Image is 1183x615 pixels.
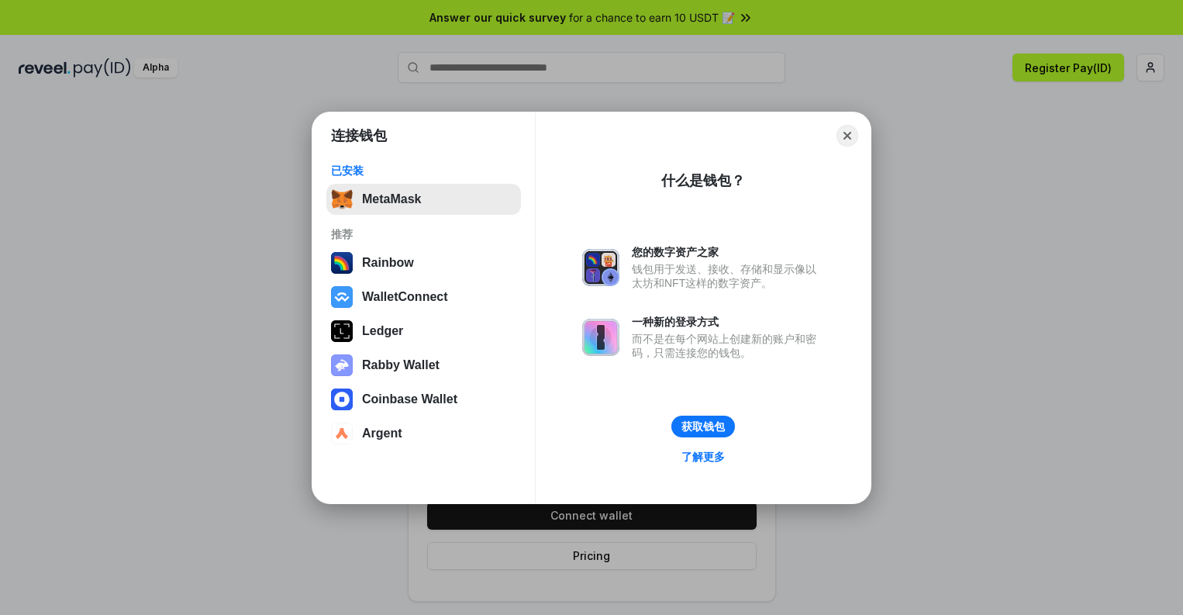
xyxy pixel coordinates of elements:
img: svg+xml,%3Csvg%20xmlns%3D%22http%3A%2F%2Fwww.w3.org%2F2000%2Fsvg%22%20width%3D%2228%22%20height%3... [331,320,353,342]
div: Argent [362,427,402,441]
div: 而不是在每个网站上创建新的账户和密码，只需连接您的钱包。 [632,332,824,360]
img: svg+xml,%3Csvg%20xmlns%3D%22http%3A%2F%2Fwww.w3.org%2F2000%2Fsvg%22%20fill%3D%22none%22%20viewBox... [582,319,619,356]
div: 已安装 [331,164,516,178]
div: 什么是钱包？ [661,171,745,190]
div: WalletConnect [362,290,448,304]
img: svg+xml,%3Csvg%20xmlns%3D%22http%3A%2F%2Fwww.w3.org%2F2000%2Fsvg%22%20fill%3D%22none%22%20viewBox... [582,249,619,286]
button: Coinbase Wallet [326,384,521,415]
button: MetaMask [326,184,521,215]
button: WalletConnect [326,282,521,313]
img: svg+xml,%3Csvg%20width%3D%2228%22%20height%3D%2228%22%20viewBox%3D%220%200%2028%2028%22%20fill%3D... [331,389,353,410]
div: MetaMask [362,192,421,206]
div: 推荐 [331,227,516,241]
h1: 连接钱包 [331,126,387,145]
img: svg+xml,%3Csvg%20xmlns%3D%22http%3A%2F%2Fwww.w3.org%2F2000%2Fsvg%22%20fill%3D%22none%22%20viewBox... [331,354,353,376]
button: 获取钱包 [671,416,735,437]
div: 一种新的登录方式 [632,315,824,329]
div: Rabby Wallet [362,358,440,372]
button: Rainbow [326,247,521,278]
img: svg+xml,%3Csvg%20width%3D%2228%22%20height%3D%2228%22%20viewBox%3D%220%200%2028%2028%22%20fill%3D... [331,286,353,308]
button: Argent [326,418,521,449]
img: svg+xml,%3Csvg%20width%3D%22120%22%20height%3D%22120%22%20viewBox%3D%220%200%20120%20120%22%20fil... [331,252,353,274]
div: 了解更多 [681,450,725,464]
img: svg+xml,%3Csvg%20fill%3D%22none%22%20height%3D%2233%22%20viewBox%3D%220%200%2035%2033%22%20width%... [331,188,353,210]
div: Ledger [362,324,403,338]
div: Rainbow [362,256,414,270]
img: svg+xml,%3Csvg%20width%3D%2228%22%20height%3D%2228%22%20viewBox%3D%220%200%2028%2028%22%20fill%3D... [331,423,353,444]
div: 您的数字资产之家 [632,245,824,259]
button: Close [836,125,858,147]
div: Coinbase Wallet [362,392,457,406]
div: 钱包用于发送、接收、存储和显示像以太坊和NFT这样的数字资产。 [632,262,824,290]
a: 了解更多 [672,447,734,467]
button: Ledger [326,316,521,347]
div: 获取钱包 [681,420,725,434]
button: Rabby Wallet [326,350,521,381]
